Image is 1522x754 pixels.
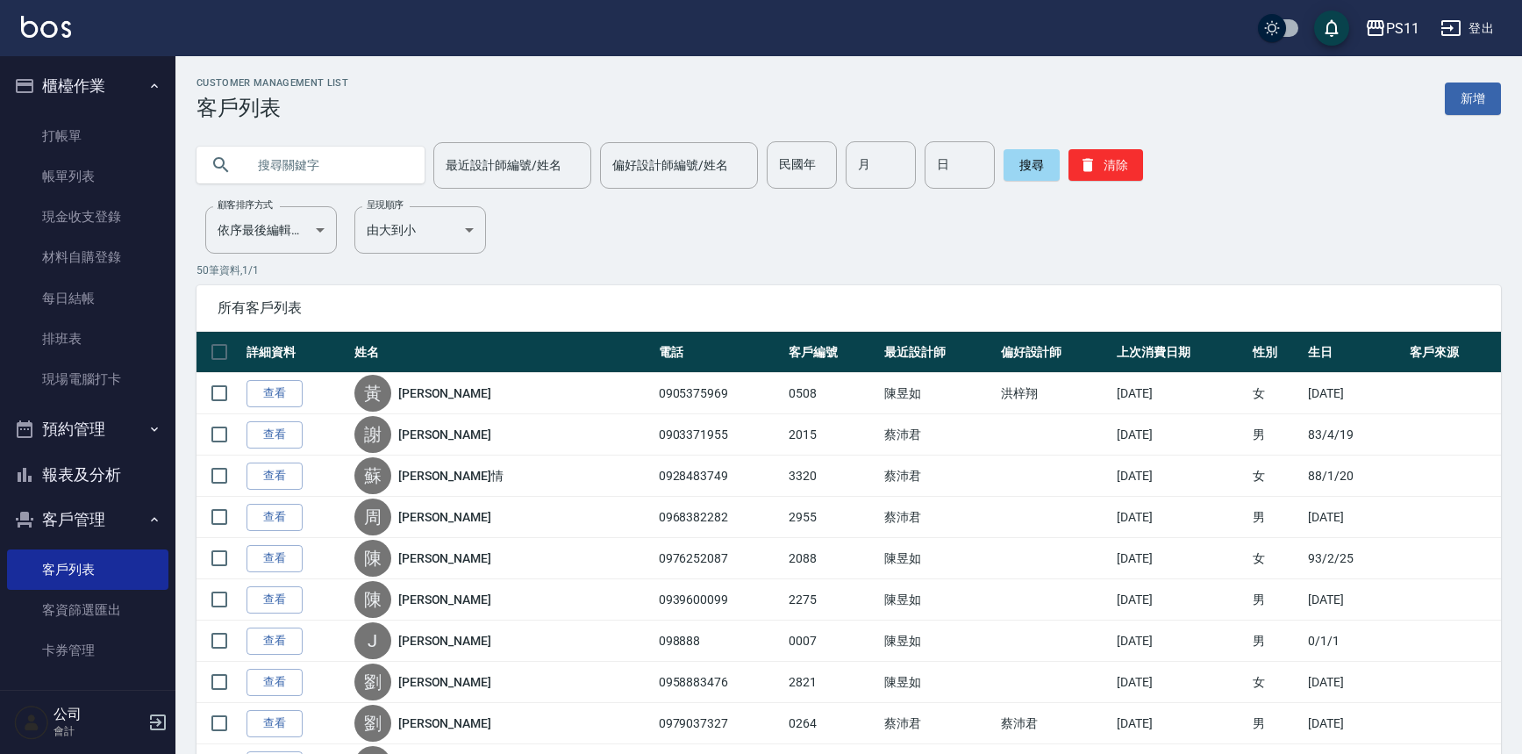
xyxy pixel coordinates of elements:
[1112,703,1248,744] td: [DATE]
[247,380,303,407] a: 查看
[242,332,350,373] th: 詳細資料
[880,332,996,373] th: 最近設計師
[7,630,168,671] a: 卡券管理
[7,319,168,359] a: 排班表
[7,278,168,319] a: 每日結帳
[398,508,491,526] a: [PERSON_NAME]
[7,116,168,156] a: 打帳單
[880,497,996,538] td: 蔡沛君
[1112,414,1248,456] td: [DATE]
[398,426,491,443] a: [PERSON_NAME]
[1248,579,1304,621] td: 男
[398,467,504,485] a: [PERSON_NAME]情
[1112,456,1248,497] td: [DATE]
[354,540,391,577] div: 陳
[880,662,996,703] td: 陳昱如
[1248,332,1304,373] th: 性別
[7,452,168,498] button: 報表及分析
[21,16,71,38] img: Logo
[997,703,1112,744] td: 蔡沛君
[880,621,996,662] td: 陳昱如
[784,414,880,456] td: 2015
[1248,538,1304,579] td: 女
[247,545,303,572] a: 查看
[218,299,1480,317] span: 所有客戶列表
[7,497,168,542] button: 客戶管理
[247,463,303,490] a: 查看
[654,662,785,703] td: 0958883476
[654,538,785,579] td: 0976252087
[354,416,391,453] div: 謝
[997,332,1112,373] th: 偏好設計師
[7,590,168,630] a: 客資篩選匯出
[1304,621,1404,662] td: 0/1/1
[398,549,491,567] a: [PERSON_NAME]
[1248,703,1304,744] td: 男
[784,497,880,538] td: 2955
[14,705,49,740] img: Person
[1304,579,1404,621] td: [DATE]
[880,373,996,414] td: 陳昱如
[880,414,996,456] td: 蔡沛君
[354,664,391,700] div: 劉
[247,504,303,531] a: 查看
[1386,18,1419,39] div: PS11
[247,586,303,614] a: 查看
[880,538,996,579] td: 陳昱如
[997,373,1112,414] td: 洪梓翔
[1314,11,1349,46] button: save
[1112,579,1248,621] td: [DATE]
[654,373,785,414] td: 0905375969
[197,77,348,89] h2: Customer Management List
[1112,373,1248,414] td: [DATE]
[1304,662,1404,703] td: [DATE]
[1004,149,1060,181] button: 搜尋
[1248,497,1304,538] td: 男
[1304,538,1404,579] td: 93/2/25
[654,703,785,744] td: 0979037327
[354,581,391,618] div: 陳
[367,198,404,212] label: 呈現順序
[1405,332,1501,373] th: 客戶來源
[354,622,391,659] div: J
[784,703,880,744] td: 0264
[247,710,303,737] a: 查看
[7,156,168,197] a: 帳單列表
[246,141,411,189] input: 搜尋關鍵字
[1248,373,1304,414] td: 女
[654,414,785,456] td: 0903371955
[354,499,391,535] div: 周
[1304,456,1404,497] td: 88/1/20
[7,63,168,109] button: 櫃檯作業
[1304,497,1404,538] td: [DATE]
[354,375,391,412] div: 黃
[398,673,491,691] a: [PERSON_NAME]
[1112,662,1248,703] td: [DATE]
[398,715,491,732] a: [PERSON_NAME]
[880,456,996,497] td: 蔡沛君
[654,456,785,497] td: 0928483749
[1304,414,1404,456] td: 83/4/19
[654,621,785,662] td: 098888
[398,632,491,650] a: [PERSON_NAME]
[197,262,1501,278] p: 50 筆資料, 1 / 1
[784,456,880,497] td: 3320
[880,579,996,621] td: 陳昱如
[1068,149,1143,181] button: 清除
[784,373,880,414] td: 0508
[7,237,168,277] a: 材料自購登錄
[205,206,337,254] div: 依序最後編輯時間
[1304,332,1404,373] th: 生日
[654,497,785,538] td: 0968382282
[7,549,168,590] a: 客戶列表
[880,703,996,744] td: 蔡沛君
[398,384,491,402] a: [PERSON_NAME]
[1248,456,1304,497] td: 女
[247,669,303,696] a: 查看
[1248,662,1304,703] td: 女
[1112,332,1248,373] th: 上次消費日期
[1248,621,1304,662] td: 男
[197,96,348,120] h3: 客戶列表
[247,421,303,449] a: 查看
[1248,414,1304,456] td: 男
